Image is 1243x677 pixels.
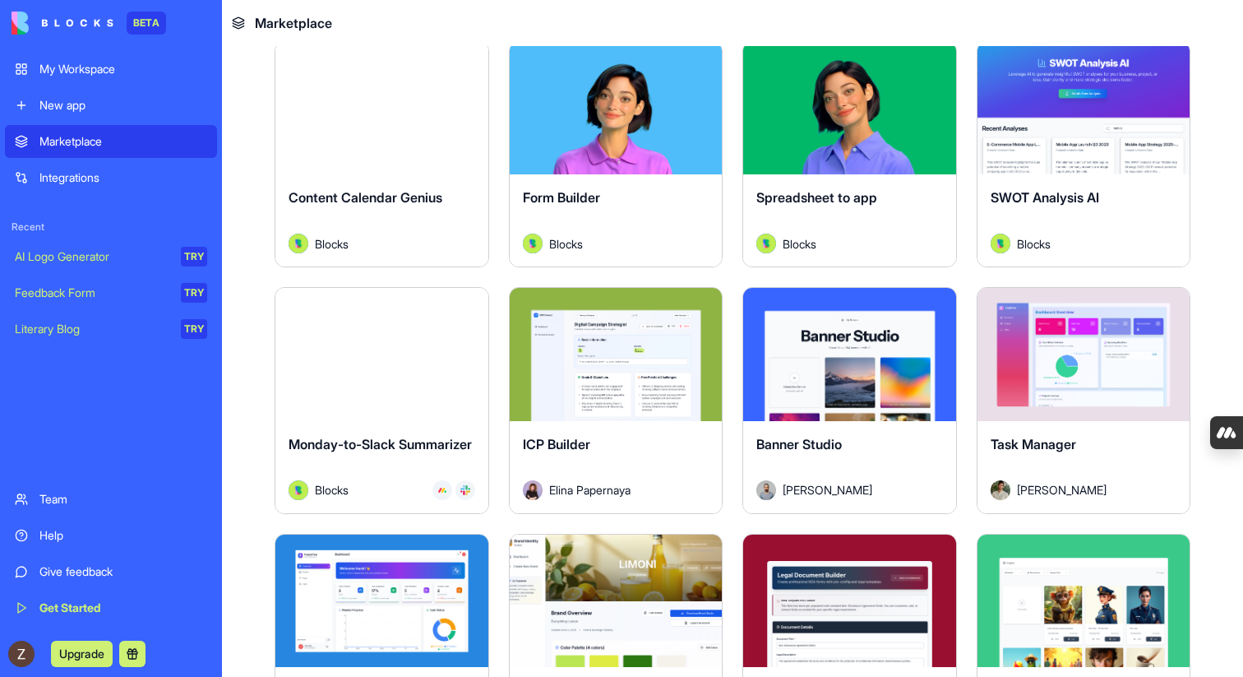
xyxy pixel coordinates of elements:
[39,97,207,114] div: New app
[977,287,1191,514] a: Task ManagerAvatar[PERSON_NAME]
[39,133,207,150] div: Marketplace
[991,234,1010,253] img: Avatar
[12,12,113,35] img: logo
[39,563,207,580] div: Give feedback
[783,481,872,498] span: [PERSON_NAME]
[5,53,217,86] a: My Workspace
[127,12,166,35] div: BETA
[51,641,113,667] button: Upgrade
[39,491,207,508] div: Team
[523,436,590,452] span: ICP Builder
[15,248,169,265] div: AI Logo Generator
[742,41,957,268] a: Spreadsheet to appAvatarBlocks
[1017,481,1107,498] span: [PERSON_NAME]
[275,287,489,514] a: Monday-to-Slack SummarizerAvatarBlocks
[509,41,723,268] a: Form BuilderAvatarBlocks
[742,287,957,514] a: Banner StudioAvatar[PERSON_NAME]
[5,555,217,588] a: Give feedback
[5,276,217,309] a: Feedback FormTRY
[5,313,217,345] a: Literary BlogTRY
[991,189,1099,206] span: SWOT Analysis AI
[289,189,442,206] span: Content Calendar Genius
[181,283,207,303] div: TRY
[549,235,583,253] span: Blocks
[12,12,166,35] a: BETA
[255,13,332,33] span: Marketplace
[39,600,207,616] div: Get Started
[756,234,776,253] img: Avatar
[289,480,308,500] img: Avatar
[15,285,169,301] div: Feedback Form
[756,189,877,206] span: Spreadsheet to app
[5,161,217,194] a: Integrations
[509,287,723,514] a: ICP BuilderAvatarElina Papernaya
[437,485,447,495] img: Monday_mgmdm1.svg
[5,591,217,624] a: Get Started
[991,436,1076,452] span: Task Manager
[756,480,776,500] img: Avatar
[51,645,113,661] a: Upgrade
[289,436,472,452] span: Monday-to-Slack Summarizer
[5,240,217,273] a: AI Logo GeneratorTRY
[5,125,217,158] a: Marketplace
[523,480,543,500] img: Avatar
[181,319,207,339] div: TRY
[523,234,543,253] img: Avatar
[315,481,349,498] span: Blocks
[39,61,207,77] div: My Workspace
[5,519,217,552] a: Help
[315,235,349,253] span: Blocks
[275,41,489,268] a: Content Calendar GeniusAvatarBlocks
[8,641,35,667] img: ACg8ocLyRyLnhITTp3xOOsYTToWvhZhqwMT8cmePCv40qs7G1e8npw=s96-c
[977,41,1191,268] a: SWOT Analysis AIAvatarBlocks
[5,89,217,122] a: New app
[15,321,169,337] div: Literary Blog
[460,485,470,495] img: Slack_i955cf.svg
[39,527,207,544] div: Help
[991,480,1010,500] img: Avatar
[5,220,217,234] span: Recent
[289,234,308,253] img: Avatar
[5,483,217,516] a: Team
[181,247,207,267] div: TRY
[1017,235,1051,253] span: Blocks
[523,189,600,206] span: Form Builder
[756,436,842,452] span: Banner Studio
[549,481,631,498] span: Elina Papernaya
[783,235,816,253] span: Blocks
[39,169,207,186] div: Integrations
